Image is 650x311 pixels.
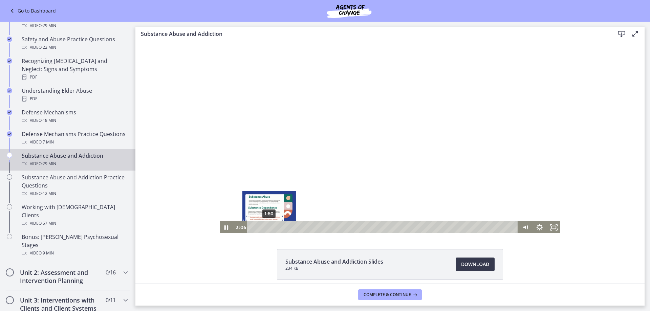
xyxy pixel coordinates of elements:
i: Completed [7,110,12,115]
a: Go to Dashboard [8,7,56,15]
div: Video [22,138,127,146]
button: Mute [383,180,397,192]
div: Video [22,160,127,168]
div: Video [22,219,127,227]
h3: Substance Abuse and Addiction [141,30,604,38]
img: Agents of Change [308,3,390,19]
div: Video [22,190,127,198]
h2: Unit 2: Assessment and Intervention Planning [20,268,103,285]
span: · 18 min [42,116,56,125]
div: Understanding Elder Abuse [22,87,127,103]
div: Substance Abuse and Addiction [22,152,127,168]
i: Completed [7,37,12,42]
div: Working with [DEMOGRAPHIC_DATA] Clients [22,203,127,227]
span: · 12 min [42,190,56,198]
button: Complete & continue [358,289,422,300]
div: Defense Mechanisms Practice Questions [22,130,127,146]
span: · 29 min [42,160,56,168]
span: · 9 min [42,249,54,257]
div: Substance Abuse and Addiction Practice Questions [22,173,127,198]
iframe: Video Lesson [135,41,645,234]
i: Completed [7,131,12,137]
a: Download [456,258,495,271]
span: 0 / 16 [106,268,115,276]
span: Download [461,260,489,268]
span: · 7 min [42,138,54,146]
span: · 57 min [42,219,56,227]
span: · 29 min [42,22,56,30]
div: Video [22,249,127,257]
div: Defense Mechanisms [22,108,127,125]
button: Show settings menu [397,180,411,192]
div: Video [22,43,127,51]
i: Completed [7,58,12,64]
div: Video [22,22,127,30]
div: Bonus: [PERSON_NAME] Psychosexual Stages [22,233,127,257]
div: Safety and Abuse [22,14,127,30]
button: Fullscreen [411,180,426,192]
div: PDF [22,73,127,81]
div: PDF [22,95,127,103]
span: · 22 min [42,43,56,51]
div: Safety and Abuse Practice Questions [22,35,127,51]
span: Substance Abuse and Addiction Slides [285,258,383,266]
i: Completed [7,88,12,93]
span: 0 / 11 [106,296,115,304]
span: Complete & continue [364,292,411,297]
div: Recognizing [MEDICAL_DATA] and Neglect: Signs and Symptoms [22,57,127,81]
span: 234 KB [285,266,383,271]
div: Video [22,116,127,125]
